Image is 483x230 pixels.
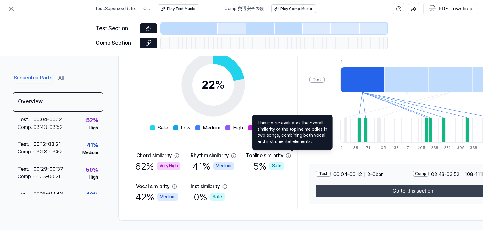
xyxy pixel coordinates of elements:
[89,125,98,131] div: High
[191,183,220,190] div: Inst similarity
[82,150,98,156] div: Medium
[340,59,384,65] div: 4
[418,145,421,151] div: 205
[158,4,199,13] button: Play Test Music
[86,190,98,199] div: 40 %
[33,190,63,198] div: 00:35 - 00:43
[157,193,178,201] div: Medium
[215,78,225,91] span: %
[366,145,369,151] div: 71
[271,4,316,13] button: Play Comp Music
[202,76,225,93] div: 22
[135,159,180,173] div: 62 %
[280,6,312,12] div: Play Comp Music
[246,152,283,159] div: Topline similarity
[136,152,172,159] div: Chord similarity
[233,124,243,132] span: High
[392,145,396,151] div: 138
[96,38,136,48] div: Comp Section
[18,124,33,131] div: Comp .
[427,3,474,14] button: PDF Download
[33,116,62,124] div: 00:04 - 00:12
[158,124,168,132] span: Safe
[225,6,264,12] span: Comp . 交通安全の歌
[157,162,180,170] div: Very High
[86,165,98,175] div: 59 %
[14,73,52,83] button: Suspected Parts
[253,159,284,173] div: 5 %
[135,190,178,204] div: 42 %
[192,159,234,173] div: 41 %
[167,6,195,12] div: Play Test Music
[18,165,33,173] div: Test .
[96,24,136,33] div: Test Section
[431,171,459,178] span: 03:43 - 03:52
[191,152,229,159] div: Rhythm similarity
[194,190,225,204] div: 0 %
[439,5,473,13] div: PDF Download
[353,145,357,151] div: 38
[18,173,33,181] div: Comp .
[379,145,383,151] div: 105
[258,120,327,145] span: This metric evaluates the overall similarity of the topline melodies in two songs, combining both...
[444,145,447,151] div: 271
[393,3,404,14] button: help
[411,6,417,12] img: share
[333,171,362,178] span: 00:04 - 00:12
[309,77,325,83] div: Test
[429,5,436,13] img: PDF Download
[367,171,383,178] span: 3 - 6 bar
[33,165,63,173] div: 00:29 - 00:37
[316,171,331,177] div: Test
[405,145,408,151] div: 171
[470,145,473,151] div: 338
[413,171,429,177] div: Comp
[431,145,435,151] div: 238
[18,148,33,156] div: Comp .
[213,162,234,170] div: Medium
[181,124,190,132] span: Low
[58,73,64,83] button: All
[33,173,60,181] div: 00:13 - 00:21
[89,174,98,181] div: High
[269,162,284,170] div: Safe
[203,124,220,132] span: Medium
[340,145,344,151] div: 4
[396,6,402,12] svg: help
[18,116,33,124] div: Test .
[13,92,103,112] div: Overview
[33,124,63,131] div: 03:43 - 03:52
[33,141,61,148] div: 00:12 - 00:21
[18,141,33,148] div: Test .
[33,148,63,156] div: 03:43 - 03:52
[18,190,33,198] div: Test .
[87,141,98,150] div: 41 %
[95,6,150,12] span: Test . Supersox Retro ｜ Classic Vibes in Black & White ｜
[457,145,460,151] div: 305
[136,183,169,190] div: Vocal similarity
[86,116,98,125] div: 52 %
[210,193,225,201] div: Safe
